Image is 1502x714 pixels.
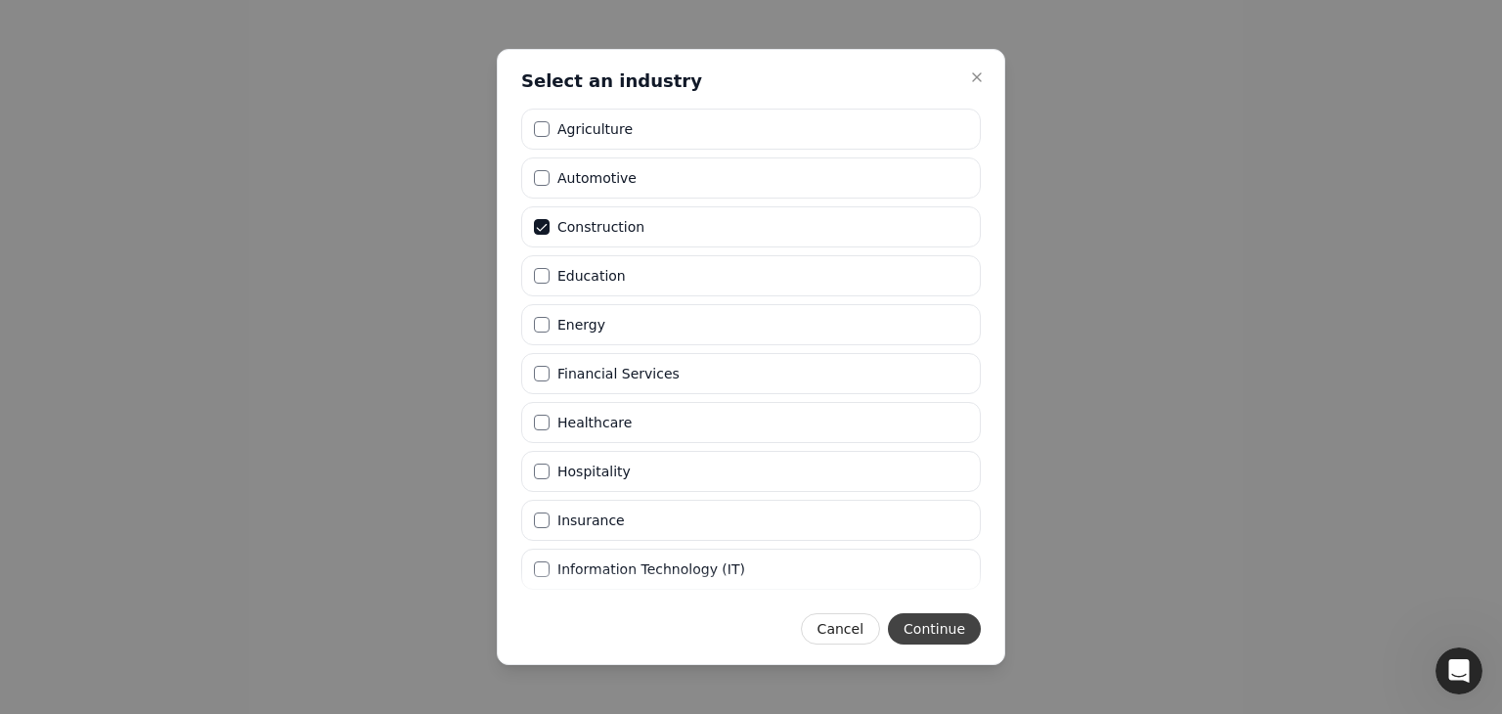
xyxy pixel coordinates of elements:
label: Financial Services [557,367,680,380]
label: Healthcare [557,416,632,429]
label: Agriculture [557,122,633,136]
h2: Select an industry [521,69,702,93]
label: Construction [557,220,644,234]
label: Insurance [557,513,625,527]
label: Hospitality [557,465,631,478]
label: Education [557,269,626,283]
label: Automotive [557,171,637,185]
label: Energy [557,318,605,332]
iframe: Intercom live chat [1436,647,1482,694]
label: Information Technology (IT) [557,562,745,576]
button: Continue [888,613,981,645]
button: Cancel [801,613,880,645]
